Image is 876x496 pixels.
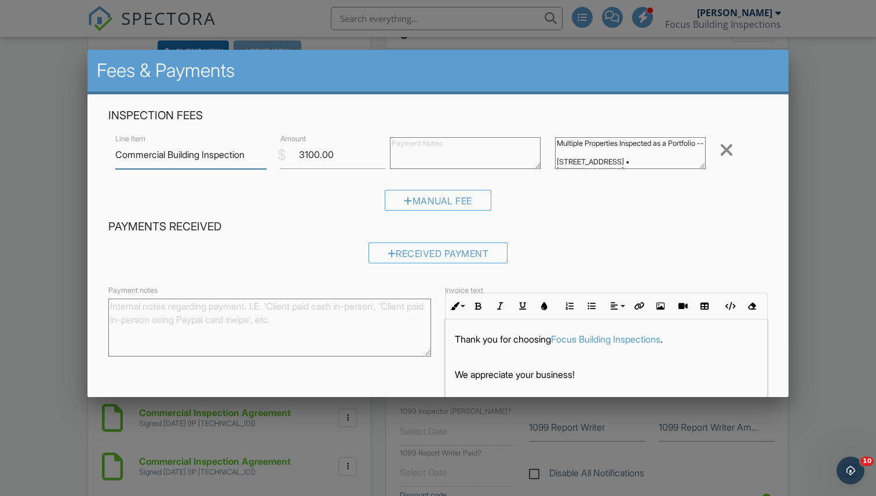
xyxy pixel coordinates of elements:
button: Code View [718,295,740,317]
button: Unordered List [581,295,603,317]
button: Colors [534,295,556,317]
h4: Inspection Fees [108,108,768,123]
h4: Payments Received [108,219,768,234]
button: Insert Video [671,295,694,317]
button: Italic (⌘I) [490,295,512,317]
button: Align [605,295,627,317]
button: Ordered List [559,295,581,317]
label: Payment notes [108,285,158,296]
p: Thank you for choosing . [455,333,758,346]
label: Amount [280,134,306,144]
a: Focus Building Inspections [551,333,660,345]
button: Insert Image (⌘P) [649,295,671,317]
button: Bold (⌘B) [468,295,490,317]
p: We appreciate your business! [455,368,758,381]
a: Received Payment [368,250,508,262]
div: Manual Fee [385,189,491,210]
div: $ [278,145,287,164]
button: Insert Link (⌘K) [627,295,649,317]
textarea: Multiple Properties Inspected as a Portfolio -- [STREET_ADDRESS] • [STREET_ADDRESS] • [STREET_ADD... [555,137,706,169]
h2: Fees & Payments [97,59,779,82]
button: Clear Formatting [740,295,762,317]
button: Inline Style [446,295,468,317]
label: Line Item [115,134,145,144]
a: Manual Fee [385,197,491,209]
div: Received Payment [368,242,508,263]
label: Invoice text [445,285,483,296]
button: Insert Table [694,295,716,317]
button: Underline (⌘U) [512,295,534,317]
span: 10 [860,457,874,466]
iframe: Intercom live chat [837,457,864,484]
